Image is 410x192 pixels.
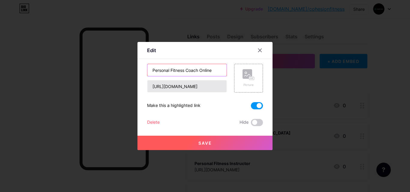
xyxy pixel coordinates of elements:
button: Save [137,136,273,150]
span: Hide [240,119,249,126]
div: Make this a highlighted link [147,102,200,109]
div: Delete [147,119,160,126]
div: Edit [147,47,156,54]
span: Save [198,140,212,146]
input: URL [147,80,227,92]
input: Title [147,64,227,76]
div: Picture [243,83,255,87]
